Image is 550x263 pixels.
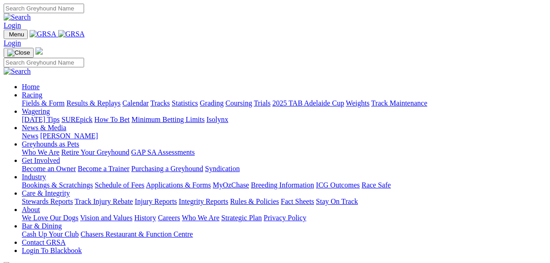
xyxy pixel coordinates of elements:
[135,197,177,205] a: Injury Reports
[22,230,546,238] div: Bar & Dining
[22,91,42,99] a: Racing
[22,206,40,213] a: About
[4,58,84,67] input: Search
[22,132,546,140] div: News & Media
[206,116,228,123] a: Isolynx
[22,173,46,181] a: Industry
[264,214,306,222] a: Privacy Policy
[22,99,546,107] div: Racing
[22,214,546,222] div: About
[361,181,390,189] a: Race Safe
[22,132,38,140] a: News
[22,140,79,148] a: Greyhounds as Pets
[22,148,546,157] div: Greyhounds as Pets
[4,48,34,58] button: Toggle navigation
[281,197,314,205] a: Fact Sheets
[225,99,252,107] a: Coursing
[95,181,144,189] a: Schedule of Fees
[22,99,65,107] a: Fields & Form
[7,49,30,56] img: Close
[22,157,60,164] a: Get Involved
[61,116,92,123] a: SUREpick
[131,148,195,156] a: GAP SA Assessments
[251,181,314,189] a: Breeding Information
[22,124,66,131] a: News & Media
[22,181,546,189] div: Industry
[316,197,358,205] a: Stay On Track
[371,99,427,107] a: Track Maintenance
[22,116,60,123] a: [DATE] Tips
[221,214,262,222] a: Strategic Plan
[75,197,133,205] a: Track Injury Rebate
[172,99,198,107] a: Statistics
[9,31,24,38] span: Menu
[22,83,40,91] a: Home
[4,4,84,13] input: Search
[22,107,50,115] a: Wagering
[134,214,156,222] a: History
[95,116,130,123] a: How To Bet
[22,238,65,246] a: Contact GRSA
[213,181,249,189] a: MyOzChase
[80,214,132,222] a: Vision and Values
[40,132,98,140] a: [PERSON_NAME]
[179,197,228,205] a: Integrity Reports
[66,99,120,107] a: Results & Replays
[230,197,279,205] a: Rules & Policies
[4,39,21,47] a: Login
[316,181,360,189] a: ICG Outcomes
[22,116,546,124] div: Wagering
[22,189,70,197] a: Care & Integrity
[22,181,93,189] a: Bookings & Scratchings
[272,99,344,107] a: 2025 TAB Adelaide Cup
[22,165,76,172] a: Become an Owner
[4,13,31,21] img: Search
[22,197,73,205] a: Stewards Reports
[122,99,149,107] a: Calendar
[4,21,21,29] a: Login
[254,99,270,107] a: Trials
[131,165,203,172] a: Purchasing a Greyhound
[205,165,240,172] a: Syndication
[158,214,180,222] a: Careers
[131,116,205,123] a: Minimum Betting Limits
[78,165,130,172] a: Become a Trainer
[22,148,60,156] a: Who We Are
[22,165,546,173] div: Get Involved
[22,197,546,206] div: Care & Integrity
[4,67,31,76] img: Search
[80,230,193,238] a: Chasers Restaurant & Function Centre
[22,247,82,254] a: Login To Blackbook
[182,214,220,222] a: Who We Are
[150,99,170,107] a: Tracks
[4,30,28,39] button: Toggle navigation
[58,30,85,38] img: GRSA
[35,47,43,55] img: logo-grsa-white.png
[30,30,56,38] img: GRSA
[346,99,370,107] a: Weights
[22,222,62,230] a: Bar & Dining
[146,181,211,189] a: Applications & Forms
[200,99,224,107] a: Grading
[61,148,130,156] a: Retire Your Greyhound
[22,214,78,222] a: We Love Our Dogs
[22,230,79,238] a: Cash Up Your Club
